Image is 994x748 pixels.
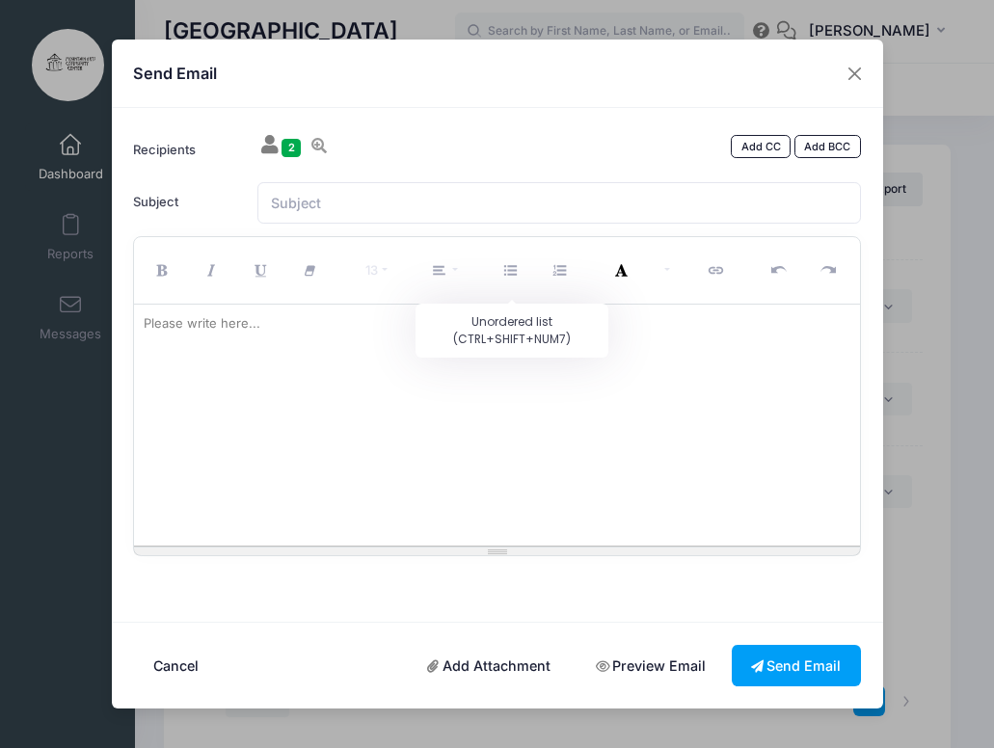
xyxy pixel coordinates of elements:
div: Please write here... [134,305,270,343]
button: Bold (CTRL+B) [139,242,189,299]
button: Redo (CTRL+Y) [805,242,855,299]
button: More Color [648,242,682,299]
button: Recent Color [599,242,649,299]
button: Remove Font Style (CTRL+\) [286,242,336,299]
input: Subject [257,182,861,224]
button: Link (CTRL+K) [693,242,743,299]
a: Add CC [731,135,791,158]
button: Close [837,56,872,91]
label: Recipients [124,130,249,170]
a: Add BCC [794,135,861,158]
span: 2 [282,139,301,157]
a: Add Attachment [407,645,570,686]
button: Cancel [133,645,218,686]
button: Font Size [349,242,404,299]
div: Unordered list (CTRL+SHIFT+NUM7) [416,304,608,358]
button: Send Email [732,645,861,686]
a: Preview Email [577,645,725,686]
button: Ordered list (CTRL+SHIFT+NUM8) [536,242,586,299]
button: Underline (CTRL+U) [237,242,287,299]
div: Resize [134,547,860,555]
button: Paragraph [416,242,474,299]
h4: Send Email [133,62,217,85]
label: Subject [124,182,249,224]
span: 13 [365,262,378,278]
button: Italic (CTRL+I) [188,242,238,299]
button: Undo (CTRL+Z) [756,242,806,299]
button: Unordered list (CTRL+SHIFT+NUM7) [487,242,537,299]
